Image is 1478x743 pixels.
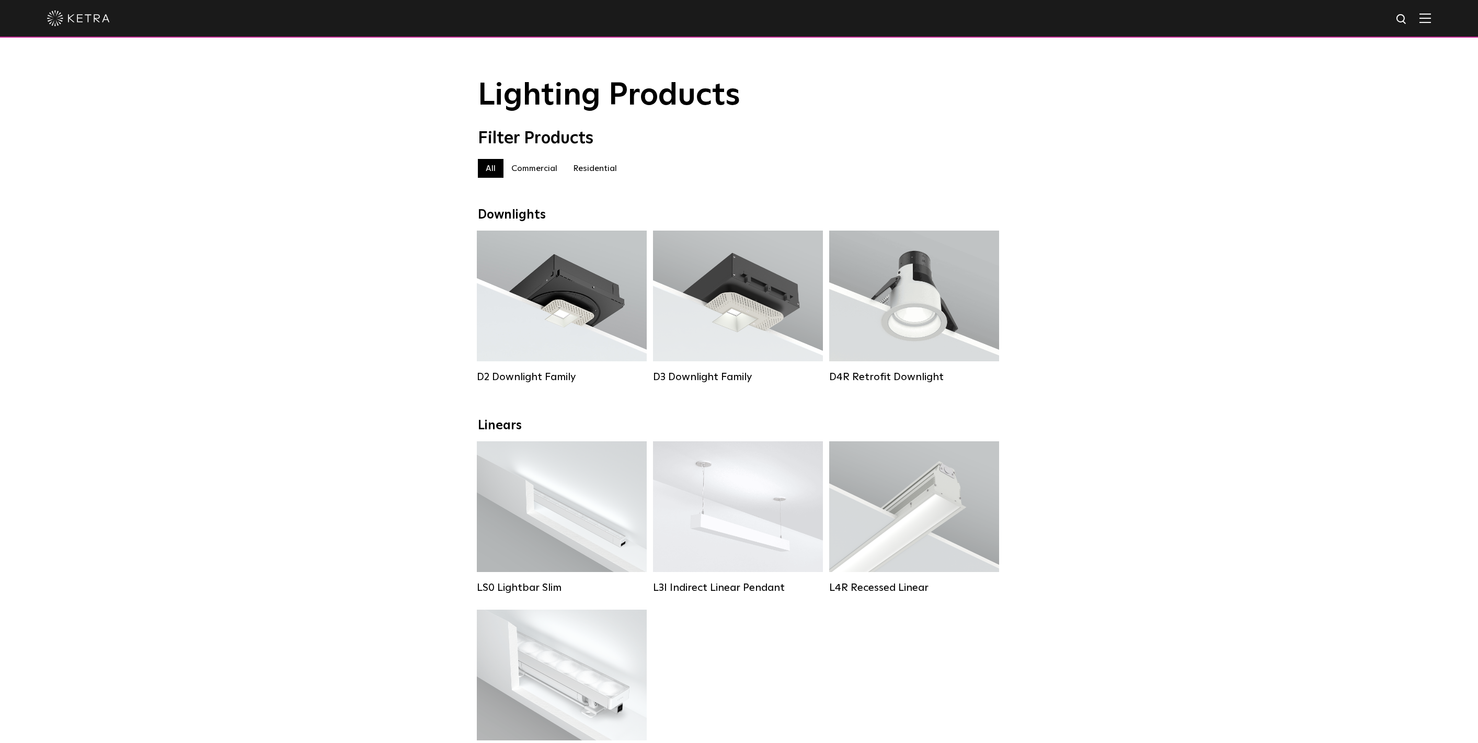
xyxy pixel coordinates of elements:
[653,441,823,594] a: L3I Indirect Linear Pendant Lumen Output:400 / 600 / 800 / 1000Housing Colors:White / BlackContro...
[503,159,565,178] label: Commercial
[477,441,647,594] a: LS0 Lightbar Slim Lumen Output:200 / 350Colors:White / BlackControl:X96 Controller
[477,371,647,383] div: D2 Downlight Family
[478,80,740,111] span: Lighting Products
[1395,13,1408,26] img: search icon
[478,159,503,178] label: All
[653,371,823,383] div: D3 Downlight Family
[478,129,1001,148] div: Filter Products
[478,208,1001,223] div: Downlights
[477,231,647,383] a: D2 Downlight Family Lumen Output:1200Colors:White / Black / Gloss Black / Silver / Bronze / Silve...
[478,418,1001,433] div: Linears
[829,581,999,594] div: L4R Recessed Linear
[653,581,823,594] div: L3I Indirect Linear Pendant
[829,231,999,383] a: D4R Retrofit Downlight Lumen Output:800Colors:White / BlackBeam Angles:15° / 25° / 40° / 60°Watta...
[829,371,999,383] div: D4R Retrofit Downlight
[477,581,647,594] div: LS0 Lightbar Slim
[829,441,999,594] a: L4R Recessed Linear Lumen Output:400 / 600 / 800 / 1000Colors:White / BlackControl:Lutron Clear C...
[1419,13,1431,23] img: Hamburger%20Nav.svg
[47,10,110,26] img: ketra-logo-2019-white
[653,231,823,383] a: D3 Downlight Family Lumen Output:700 / 900 / 1100Colors:White / Black / Silver / Bronze / Paintab...
[565,159,625,178] label: Residential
